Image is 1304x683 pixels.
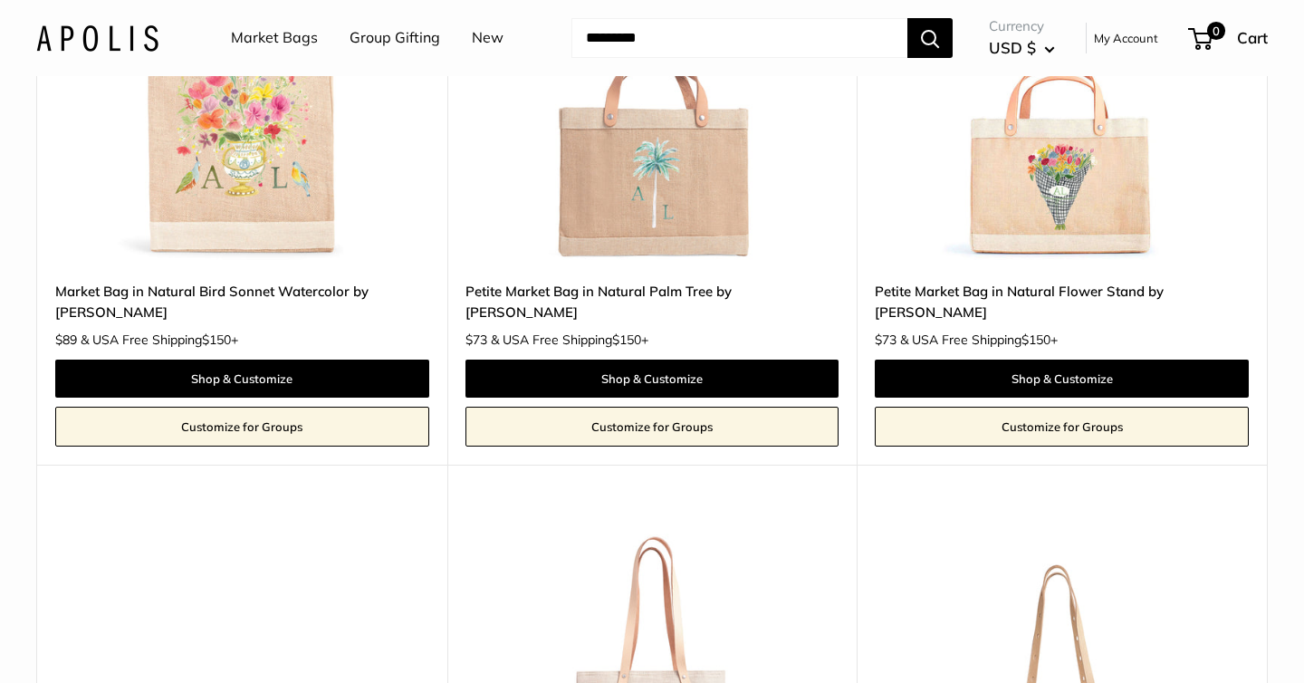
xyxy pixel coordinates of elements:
[989,38,1036,57] span: USD $
[1094,27,1158,49] a: My Account
[231,24,318,52] a: Market Bags
[465,407,839,447] a: Customize for Groups
[875,332,896,348] span: $73
[571,18,907,58] input: Search...
[465,281,839,323] a: Petite Market Bag in Natural Palm Tree by [PERSON_NAME]
[900,333,1058,346] span: & USA Free Shipping +
[350,24,440,52] a: Group Gifting
[875,360,1249,398] a: Shop & Customize
[465,360,839,398] a: Shop & Customize
[875,407,1249,447] a: Customize for Groups
[1207,22,1225,40] span: 0
[55,407,429,447] a: Customize for Groups
[1190,24,1268,53] a: 0 Cart
[907,18,953,58] button: Search
[1021,332,1050,348] span: $150
[472,24,503,52] a: New
[55,332,77,348] span: $89
[55,360,429,398] a: Shop & Customize
[1237,28,1268,47] span: Cart
[875,281,1249,323] a: Petite Market Bag in Natural Flower Stand by [PERSON_NAME]
[989,34,1055,63] button: USD $
[55,281,429,323] a: Market Bag in Natural Bird Sonnet Watercolor by [PERSON_NAME]
[81,333,238,346] span: & USA Free Shipping +
[465,332,487,348] span: $73
[14,614,194,669] iframe: Sign Up via Text for Offers
[202,332,231,348] span: $150
[989,14,1055,39] span: Currency
[491,333,648,346] span: & USA Free Shipping +
[36,24,158,51] img: Apolis
[612,332,641,348] span: $150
